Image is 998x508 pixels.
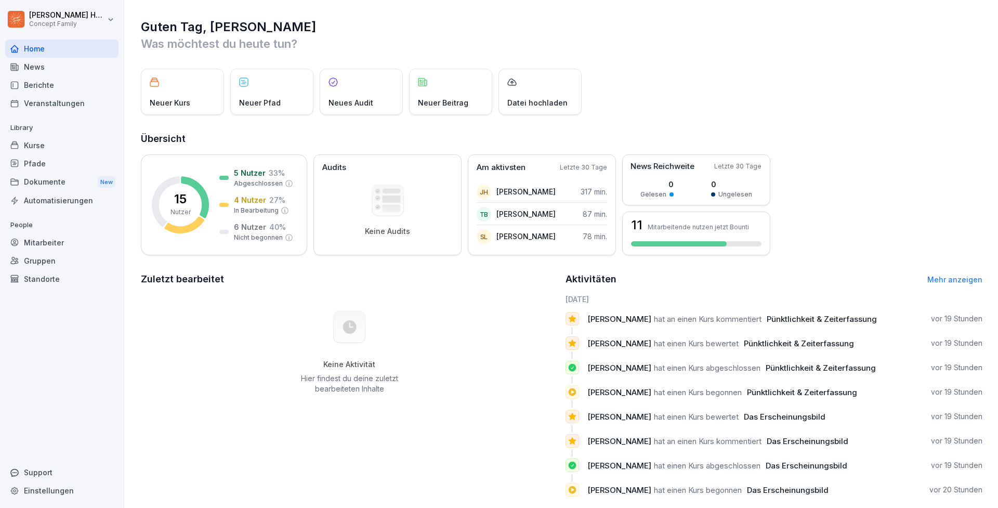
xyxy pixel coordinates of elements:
[654,436,761,446] span: hat an einen Kurs kommentiert
[714,162,761,171] p: Letzte 30 Tage
[640,179,674,190] p: 0
[5,120,119,136] p: Library
[234,222,266,232] p: 6 Nutzer
[234,179,283,188] p: Abgeschlossen
[931,387,982,397] p: vor 19 Stunden
[5,217,119,233] p: People
[297,360,402,369] h5: Keine Aktivität
[587,338,651,348] span: [PERSON_NAME]
[931,460,982,471] p: vor 19 Stunden
[239,97,281,108] p: Neuer Pfad
[418,97,468,108] p: Neuer Beitrag
[654,412,739,422] span: hat einen Kurs bewertet
[587,485,651,495] span: [PERSON_NAME]
[234,194,266,205] p: 4 Nutzer
[5,252,119,270] a: Gruppen
[766,363,876,373] span: Pünktlichkeit & Zeiterfassung
[654,338,739,348] span: hat einen Kurs bewertet
[587,363,651,373] span: [PERSON_NAME]
[931,314,982,324] p: vor 19 Stunden
[931,436,982,446] p: vor 19 Stunden
[98,176,115,188] div: New
[747,485,829,495] span: Das Erscheinungsbild
[496,209,556,219] p: [PERSON_NAME]
[141,272,558,286] h2: Zuletzt bearbeitet
[141,35,982,52] p: Was möchtest du heute tun?
[631,161,694,173] p: News Reichweite
[365,227,410,236] p: Keine Audits
[269,194,285,205] p: 27 %
[560,163,607,172] p: Letzte 30 Tage
[5,173,119,192] div: Dokumente
[766,461,847,471] span: Das Erscheinungsbild
[587,461,651,471] span: [PERSON_NAME]
[654,387,742,397] span: hat einen Kurs begonnen
[174,193,187,205] p: 15
[640,190,666,199] p: Gelesen
[5,191,119,210] a: Automatisierungen
[5,154,119,173] a: Pfade
[5,233,119,252] a: Mitarbeiter
[496,231,556,242] p: [PERSON_NAME]
[587,387,651,397] span: [PERSON_NAME]
[654,363,760,373] span: hat einen Kurs abgeschlossen
[5,76,119,94] a: Berichte
[587,412,651,422] span: [PERSON_NAME]
[744,412,825,422] span: Das Erscheinungsbild
[5,58,119,76] a: News
[927,275,982,284] a: Mehr anzeigen
[150,97,190,108] p: Neuer Kurs
[5,481,119,500] a: Einstellungen
[269,222,286,232] p: 40 %
[477,207,491,222] div: TB
[477,162,526,174] p: Am aktivsten
[767,314,877,324] span: Pünktlichkeit & Zeiterfassung
[566,272,616,286] h2: Aktivitäten
[654,461,760,471] span: hat einen Kurs abgeschlossen
[329,97,373,108] p: Neues Audit
[583,209,607,219] p: 87 min.
[583,231,607,242] p: 78 min.
[141,132,982,146] h2: Übersicht
[931,411,982,422] p: vor 19 Stunden
[931,338,982,348] p: vor 19 Stunden
[234,206,279,215] p: In Bearbeitung
[654,314,761,324] span: hat an einen Kurs kommentiert
[5,94,119,112] a: Veranstaltungen
[234,167,266,178] p: 5 Nutzer
[711,179,752,190] p: 0
[496,186,556,197] p: [PERSON_NAME]
[507,97,568,108] p: Datei hochladen
[566,294,983,305] h6: [DATE]
[141,19,982,35] h1: Guten Tag, [PERSON_NAME]
[234,233,283,242] p: Nicht begonnen
[587,314,651,324] span: [PERSON_NAME]
[747,387,857,397] span: Pünktlichkeit & Zeiterfassung
[744,338,854,348] span: Pünktlichkeit & Zeiterfassung
[587,436,651,446] span: [PERSON_NAME]
[29,11,105,20] p: [PERSON_NAME] Haas
[5,270,119,288] a: Standorte
[5,136,119,154] a: Kurse
[654,485,742,495] span: hat einen Kurs begonnen
[5,173,119,192] a: DokumenteNew
[5,40,119,58] a: Home
[581,186,607,197] p: 317 min.
[477,229,491,244] div: SL
[477,185,491,199] div: JH
[648,223,749,231] p: Mitarbeitende nutzen jetzt Bounti
[170,207,191,217] p: Nutzer
[718,190,752,199] p: Ungelesen
[297,373,402,394] p: Hier findest du deine zuletzt bearbeiteten Inhalte
[5,463,119,481] div: Support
